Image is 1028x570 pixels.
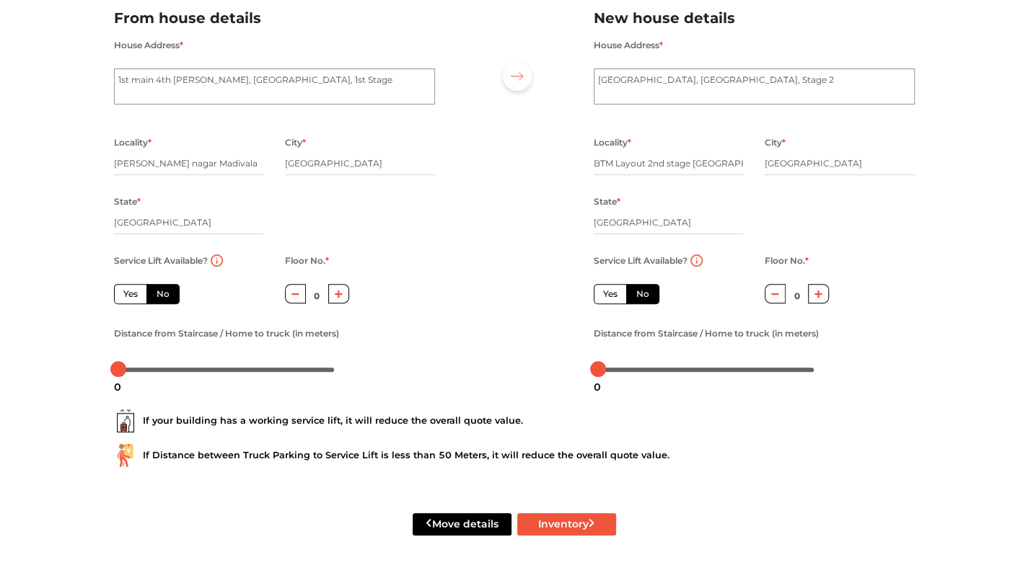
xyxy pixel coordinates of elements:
div: If Distance between Truck Parking to Service Lift is less than 50 Meters, it will reduce the over... [114,444,915,467]
label: State [594,192,620,211]
label: City [765,133,786,152]
label: No [146,284,180,304]
label: Service Lift Available? [114,251,208,270]
textarea: [PERSON_NAME], [GEOGRAPHIC_DATA], 1st Stage [114,68,435,104]
img: ... [114,444,137,467]
label: Floor No. [285,251,329,270]
label: House Address [114,36,183,55]
label: Yes [114,284,147,304]
img: ... [114,409,137,432]
button: Move details [413,513,511,535]
h2: From house details [114,6,435,30]
label: Service Lift Available? [594,251,687,270]
label: Distance from Staircase / Home to truck (in meters) [594,324,819,343]
label: Yes [594,284,627,304]
div: 0 [588,375,607,399]
button: Inventory [517,513,616,535]
label: City [285,133,306,152]
div: If your building has a working service lift, it will reduce the overall quote value. [114,409,915,432]
label: No [626,284,659,304]
h2: New house details [594,6,915,30]
label: House Address [594,36,663,55]
label: State [114,192,141,211]
label: Locality [114,133,151,152]
div: 0 [108,375,127,399]
label: Floor No. [765,251,809,270]
textarea: BTM 2nd Stage, [GEOGRAPHIC_DATA], Stage 2 [594,68,915,104]
label: Distance from Staircase / Home to truck (in meters) [114,324,339,343]
label: Locality [594,133,631,152]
